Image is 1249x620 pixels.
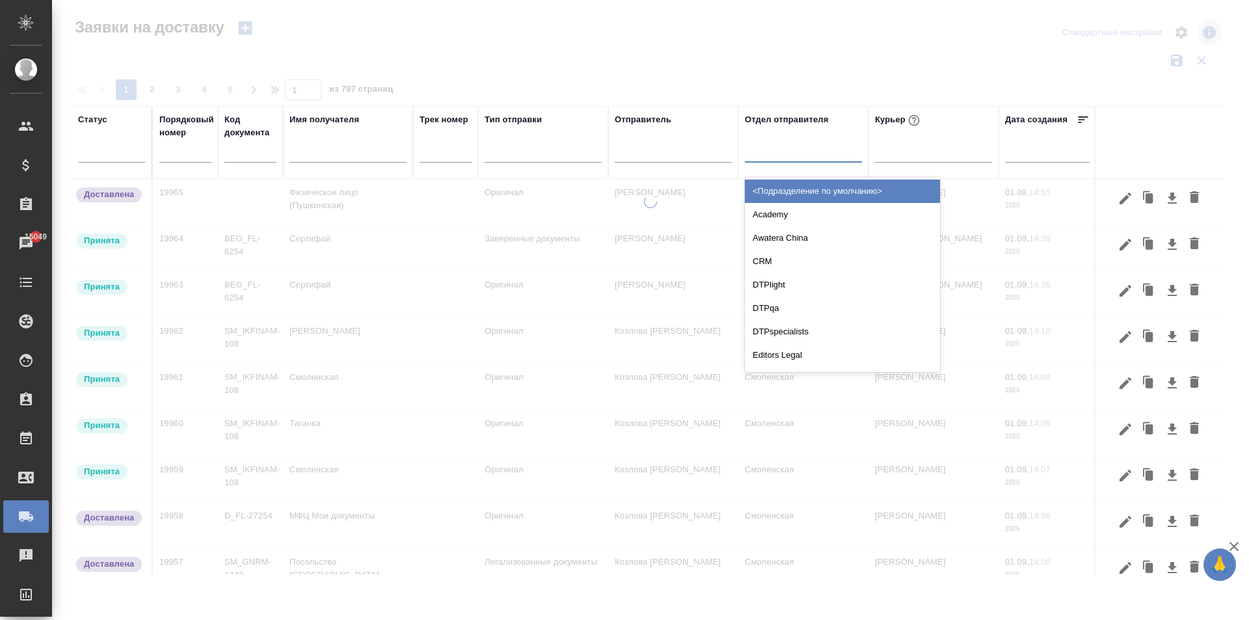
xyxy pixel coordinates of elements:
div: Editors Marketing [745,367,940,390]
div: Курьер назначен [75,232,145,250]
div: Имя получателя [289,113,359,126]
span: 🙏 [1209,551,1231,578]
div: Курьер [875,112,922,129]
button: 🙏 [1203,548,1236,581]
button: Удалить [1183,371,1205,396]
div: Курьер назначен [75,463,145,481]
p: Принята [84,465,120,478]
div: Дата создания [1005,113,1068,126]
div: Документы доставлены, фактическая дата доставки проставиться автоматически [75,509,145,527]
button: Клонировать [1136,463,1161,488]
button: Клонировать [1136,371,1161,396]
p: Доставлена [84,511,134,524]
button: Клонировать [1136,186,1161,211]
button: Редактировать [1114,186,1136,211]
div: DTPspecialists [745,320,940,344]
span: 15049 [17,230,55,243]
button: Скачать [1161,325,1183,349]
button: Редактировать [1114,278,1136,303]
button: Редактировать [1114,232,1136,257]
div: Трек номер [420,113,468,126]
div: Статус [78,113,107,126]
div: DTPqa [745,297,940,320]
button: Клонировать [1136,556,1161,580]
div: Academy [745,203,940,226]
button: Редактировать [1114,509,1136,534]
button: Клонировать [1136,325,1161,349]
div: Документы доставлены, фактическая дата доставки проставиться автоматически [75,556,145,573]
button: Удалить [1183,463,1205,488]
button: Клонировать [1136,509,1161,534]
button: Редактировать [1114,325,1136,349]
div: Отдел отправителя [745,113,828,126]
p: Принята [84,280,120,293]
button: Удалить [1183,556,1205,580]
div: DTPlight [745,273,940,297]
button: Скачать [1161,278,1183,303]
button: Удалить [1183,325,1205,349]
button: Удалить [1183,186,1205,211]
button: Редактировать [1114,463,1136,488]
div: Курьер назначен [75,278,145,296]
button: Клонировать [1136,278,1161,303]
button: Редактировать [1114,371,1136,396]
p: Доставлена [84,188,134,201]
p: Принята [84,373,120,386]
div: Документы доставлены, фактическая дата доставки проставиться автоматически [75,186,145,204]
button: Скачать [1161,232,1183,257]
p: Принята [84,234,120,247]
div: Отправитель [615,113,671,126]
button: Удалить [1183,278,1205,303]
button: Удалить [1183,509,1205,534]
div: <Подразделение по умолчанию> [745,180,940,203]
div: Порядковый номер [159,113,214,139]
div: Editors Legal [745,344,940,367]
div: Тип отправки [485,113,542,126]
div: CRM [745,250,940,273]
button: Удалить [1183,417,1205,442]
button: Удалить [1183,232,1205,257]
div: Курьер назначен [75,325,145,342]
p: Принята [84,419,120,432]
button: Клонировать [1136,232,1161,257]
button: Редактировать [1114,417,1136,442]
button: Скачать [1161,186,1183,211]
button: Редактировать [1114,556,1136,580]
button: Скачать [1161,371,1183,396]
a: 15049 [3,227,49,260]
button: Скачать [1161,556,1183,580]
button: Скачать [1161,417,1183,442]
button: Скачать [1161,509,1183,534]
div: Курьер назначен [75,417,145,435]
p: Доставлена [84,558,134,571]
div: Код документа [224,113,276,139]
button: При выборе курьера статус заявки автоматически поменяется на «Принята» [906,112,922,129]
button: Скачать [1161,463,1183,488]
div: Курьер назначен [75,371,145,388]
p: Принята [84,327,120,340]
div: Awatera Сhina [745,226,940,250]
button: Клонировать [1136,417,1161,442]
